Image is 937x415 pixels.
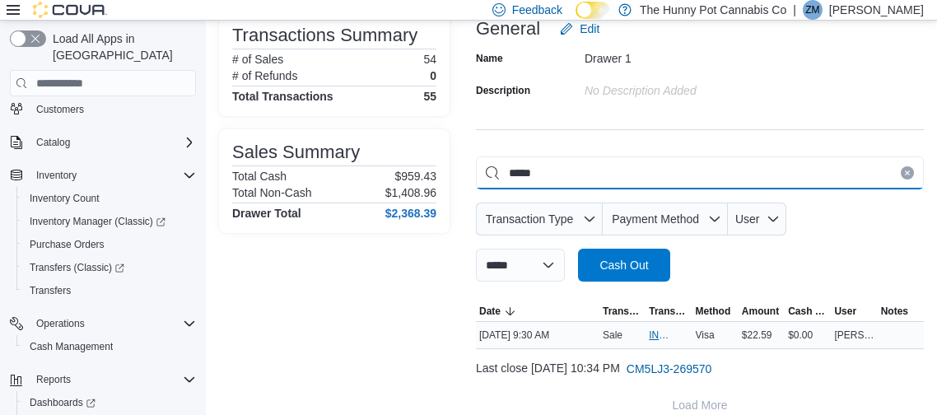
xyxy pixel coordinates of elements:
button: Date [476,301,599,321]
a: Inventory Manager (Classic) [23,212,172,231]
span: Load All Apps in [GEOGRAPHIC_DATA] [46,30,196,63]
button: User [831,301,877,321]
span: Cash Back [788,305,827,318]
span: Edit [580,21,599,37]
a: Customers [30,100,91,119]
h3: Transactions Summary [232,26,417,45]
h4: $2,368.39 [385,207,436,220]
button: Operations [3,312,203,335]
span: Load More [673,397,728,413]
button: Catalog [30,133,77,152]
button: Transaction # [646,301,692,321]
button: Transaction Type [599,301,646,321]
span: Notes [881,305,908,318]
span: Transaction Type [603,305,642,318]
span: [PERSON_NAME] [834,329,874,342]
button: Operations [30,314,91,333]
button: Customers [3,96,203,120]
button: Cash Out [578,249,670,282]
a: Transfers (Classic) [23,258,131,277]
span: Operations [36,317,85,330]
span: Inventory [36,169,77,182]
h6: # of Refunds [232,69,297,82]
span: Payment Method [612,212,699,226]
div: [DATE] 9:30 AM [476,325,599,345]
button: Edit [553,12,606,45]
span: $22.59 [742,329,772,342]
div: Last close [DATE] 10:34 PM [476,352,924,385]
button: Transfers [16,279,203,302]
span: Transfers (Classic) [30,261,124,274]
button: Catalog [3,131,203,154]
span: Cash Management [23,337,196,357]
span: Inventory Manager (Classic) [30,215,165,228]
span: Catalog [36,136,70,149]
a: Inventory Manager (Classic) [16,210,203,233]
a: Transfers [23,281,77,301]
span: Dashboards [30,396,96,409]
span: Catalog [30,133,196,152]
p: 54 [423,53,436,66]
p: Sale [603,329,622,342]
button: CM5LJ3-269570 [620,352,719,385]
span: Reports [36,373,71,386]
span: Customers [30,98,196,119]
a: Transfers (Classic) [16,256,203,279]
span: Cash Out [599,257,648,273]
button: Transaction Type [476,203,603,235]
button: Inventory [3,164,203,187]
button: Method [692,301,739,321]
span: Reports [30,370,196,389]
input: This is a search bar. As you type, the results lower in the page will automatically filter. [476,156,924,189]
span: Operations [30,314,196,333]
a: Dashboards [23,393,102,413]
span: Cash Management [30,340,113,353]
label: Description [476,84,530,97]
button: IN5LJ3-5952575 [649,325,688,345]
span: Inventory Count [30,192,100,205]
span: Transfers [30,284,71,297]
button: Clear input [901,166,914,180]
span: Customers [36,103,84,116]
h3: General [476,19,540,39]
label: Name [476,52,503,65]
div: No Description added [585,77,805,97]
button: Notes [878,301,924,321]
img: Cova [33,2,107,18]
span: Date [479,305,501,318]
button: Reports [30,370,77,389]
span: Inventory [30,166,196,185]
button: Cash Back [785,301,831,321]
span: Purchase Orders [23,235,196,254]
span: Purchase Orders [30,238,105,251]
button: Amount [739,301,785,321]
span: Method [696,305,731,318]
h6: Total Non-Cash [232,186,312,199]
span: Amount [742,305,779,318]
h3: Sales Summary [232,142,360,162]
span: Transfers (Classic) [23,258,196,277]
button: Reports [3,368,203,391]
button: Purchase Orders [16,233,203,256]
a: Cash Management [23,337,119,357]
span: Visa [696,329,715,342]
div: Drawer 1 [585,45,805,65]
span: Transaction Type [486,212,574,226]
h4: Total Transactions [232,90,333,103]
span: Dashboards [23,393,196,413]
span: Transaction # [649,305,688,318]
button: Payment Method [603,203,728,235]
p: 0 [430,69,436,82]
button: Cash Management [16,335,203,358]
p: $959.43 [394,170,436,183]
div: $0.00 [785,325,831,345]
h4: 55 [423,90,436,103]
h4: Drawer Total [232,207,301,220]
span: User [735,212,760,226]
span: Feedback [512,2,562,18]
input: Dark Mode [576,2,610,19]
span: CM5LJ3-269570 [627,361,712,377]
p: $1,408.96 [385,186,436,199]
a: Purchase Orders [23,235,111,254]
